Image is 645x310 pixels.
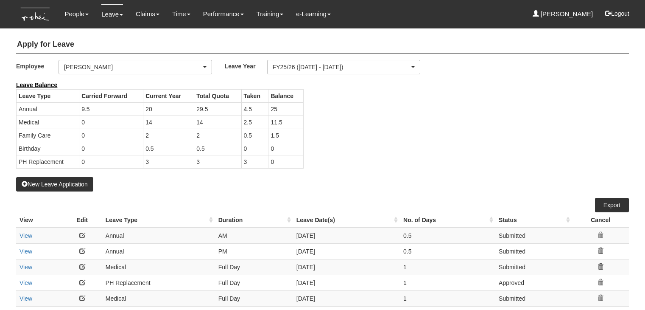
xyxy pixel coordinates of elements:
th: Leave Type [17,89,79,102]
td: 14 [143,116,194,129]
th: Taken [241,89,268,102]
button: New Leave Application [16,177,93,192]
td: PH Replacement [102,275,215,290]
td: 0.5 [400,243,495,259]
th: Status : activate to sort column ascending [495,212,572,228]
td: Annual [102,228,215,243]
a: [PERSON_NAME] [533,4,593,24]
td: 1 [400,259,495,275]
td: Birthday [17,142,79,155]
a: Time [172,4,190,24]
th: Cancel [572,212,629,228]
label: Employee [16,60,59,72]
button: Logout [599,3,635,24]
label: Leave Year [225,60,267,72]
td: 1.5 [268,129,303,142]
td: Full Day [215,290,293,306]
a: Leave [101,4,123,24]
td: Medical [17,116,79,129]
a: View [20,232,32,239]
a: Claims [136,4,159,24]
button: FY25/26 ([DATE] - [DATE]) [267,60,421,74]
td: 0.5 [194,142,241,155]
td: 0.5 [241,129,268,142]
h4: Apply for Leave [16,36,629,54]
iframe: chat widget [609,276,637,302]
a: View [20,248,32,255]
td: Family Care [17,129,79,142]
th: Current Year [143,89,194,102]
td: 11.5 [268,116,303,129]
td: 0 [268,155,303,168]
th: Carried Forward [79,89,143,102]
td: 0.5 [143,142,194,155]
td: 25 [268,102,303,116]
td: Submitted [495,259,572,275]
a: People [65,4,89,24]
td: 2 [194,129,241,142]
td: Medical [102,290,215,306]
div: [PERSON_NAME] [64,63,201,71]
td: 1 [400,275,495,290]
td: 0 [79,116,143,129]
td: Submitted [495,243,572,259]
td: AM [215,228,293,243]
th: Total Quota [194,89,241,102]
th: Duration : activate to sort column ascending [215,212,293,228]
td: Full Day [215,275,293,290]
td: Submitted [495,228,572,243]
td: Annual [17,102,79,116]
td: 0 [79,155,143,168]
td: 2 [143,129,194,142]
td: 0.5 [400,228,495,243]
b: Leave Balance [16,82,57,88]
div: FY25/26 ([DATE] - [DATE]) [273,63,410,71]
td: 4.5 [241,102,268,116]
a: Performance [203,4,244,24]
td: [DATE] [293,290,400,306]
th: Edit [62,212,102,228]
td: 3 [143,155,194,168]
td: 0 [79,142,143,155]
td: [DATE] [293,228,400,243]
td: Approved [495,275,572,290]
td: 0 [241,142,268,155]
a: View [20,264,32,271]
td: [DATE] [293,259,400,275]
td: 14 [194,116,241,129]
a: Training [257,4,284,24]
a: View [20,279,32,286]
td: Medical [102,259,215,275]
th: Leave Type : activate to sort column ascending [102,212,215,228]
td: PH Replacement [17,155,79,168]
button: [PERSON_NAME] [59,60,212,74]
th: Balance [268,89,303,102]
td: 0 [268,142,303,155]
td: 3 [241,155,268,168]
a: Export [595,198,629,212]
td: 1 [400,290,495,306]
a: View [20,295,32,302]
td: 2.5 [241,116,268,129]
td: [DATE] [293,275,400,290]
td: Submitted [495,290,572,306]
a: e-Learning [296,4,331,24]
td: 29.5 [194,102,241,116]
td: 20 [143,102,194,116]
td: [DATE] [293,243,400,259]
td: Annual [102,243,215,259]
th: View [16,212,62,228]
td: 9.5 [79,102,143,116]
td: 0 [79,129,143,142]
th: Leave Date(s) : activate to sort column ascending [293,212,400,228]
td: 3 [194,155,241,168]
td: Full Day [215,259,293,275]
td: PM [215,243,293,259]
th: No. of Days : activate to sort column ascending [400,212,495,228]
